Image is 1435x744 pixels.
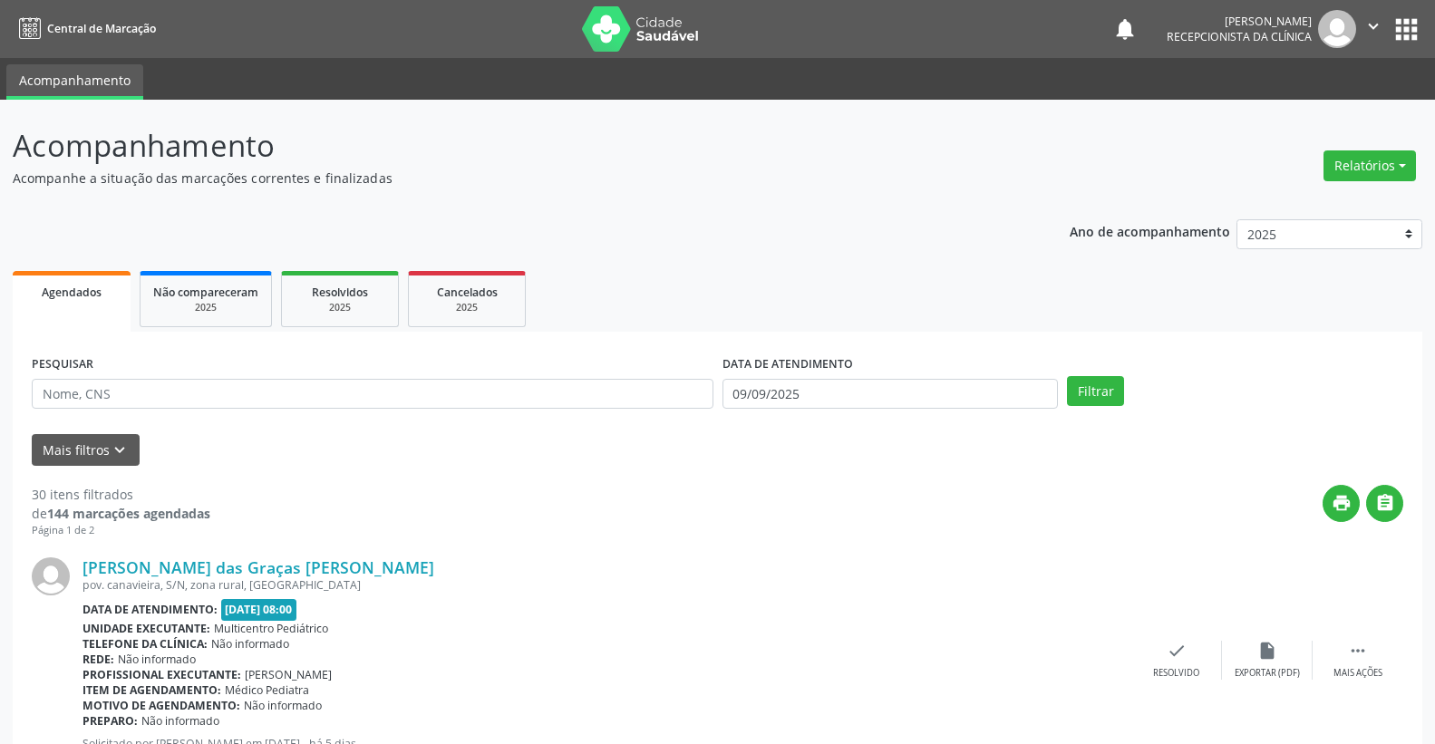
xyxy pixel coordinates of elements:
[32,351,93,379] label: PESQUISAR
[82,557,434,577] a: [PERSON_NAME] das Graças [PERSON_NAME]
[32,504,210,523] div: de
[32,379,713,410] input: Nome, CNS
[1070,219,1230,242] p: Ano de acompanhamento
[32,485,210,504] div: 30 itens filtrados
[225,682,309,698] span: Médico Pediatra
[47,505,210,522] strong: 144 marcações agendadas
[1323,150,1416,181] button: Relatórios
[6,64,143,100] a: Acompanhamento
[110,440,130,460] i: keyboard_arrow_down
[1332,493,1352,513] i: print
[82,602,218,617] b: Data de atendimento:
[13,169,1000,188] p: Acompanhe a situação das marcações correntes e finalizadas
[312,285,368,300] span: Resolvidos
[82,713,138,729] b: Preparo:
[47,21,156,36] span: Central de Marcação
[214,621,328,636] span: Multicentro Pediátrico
[1318,10,1356,48] img: img
[244,698,322,713] span: Não informado
[1167,641,1187,661] i: check
[1348,641,1368,661] i: 
[82,698,240,713] b: Motivo de agendamento:
[1356,10,1391,48] button: 
[82,621,210,636] b: Unidade executante:
[221,599,297,620] span: [DATE] 08:00
[82,636,208,652] b: Telefone da clínica:
[153,285,258,300] span: Não compareceram
[1366,485,1403,522] button: 
[141,713,219,729] span: Não informado
[32,434,140,466] button: Mais filtroskeyboard_arrow_down
[13,14,156,43] a: Central de Marcação
[82,667,241,682] b: Profissional executante:
[1391,14,1422,45] button: apps
[153,301,258,314] div: 2025
[1167,14,1312,29] div: [PERSON_NAME]
[211,636,289,652] span: Não informado
[722,351,853,379] label: DATA DE ATENDIMENTO
[13,123,1000,169] p: Acompanhamento
[118,652,196,667] span: Não informado
[245,667,332,682] span: [PERSON_NAME]
[722,379,1059,410] input: Selecione um intervalo
[82,652,114,667] b: Rede:
[82,682,221,698] b: Item de agendamento:
[1323,485,1360,522] button: print
[1112,16,1138,42] button: notifications
[1235,667,1300,680] div: Exportar (PDF)
[1333,667,1382,680] div: Mais ações
[1375,493,1395,513] i: 
[422,301,512,314] div: 2025
[32,523,210,538] div: Página 1 de 2
[32,557,70,595] img: img
[295,301,385,314] div: 2025
[82,577,1131,593] div: pov. canavieira, S/N, zona rural, [GEOGRAPHIC_DATA]
[1257,641,1277,661] i: insert_drive_file
[1167,29,1312,44] span: Recepcionista da clínica
[437,285,498,300] span: Cancelados
[1067,376,1124,407] button: Filtrar
[1153,667,1199,680] div: Resolvido
[1363,16,1383,36] i: 
[42,285,102,300] span: Agendados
